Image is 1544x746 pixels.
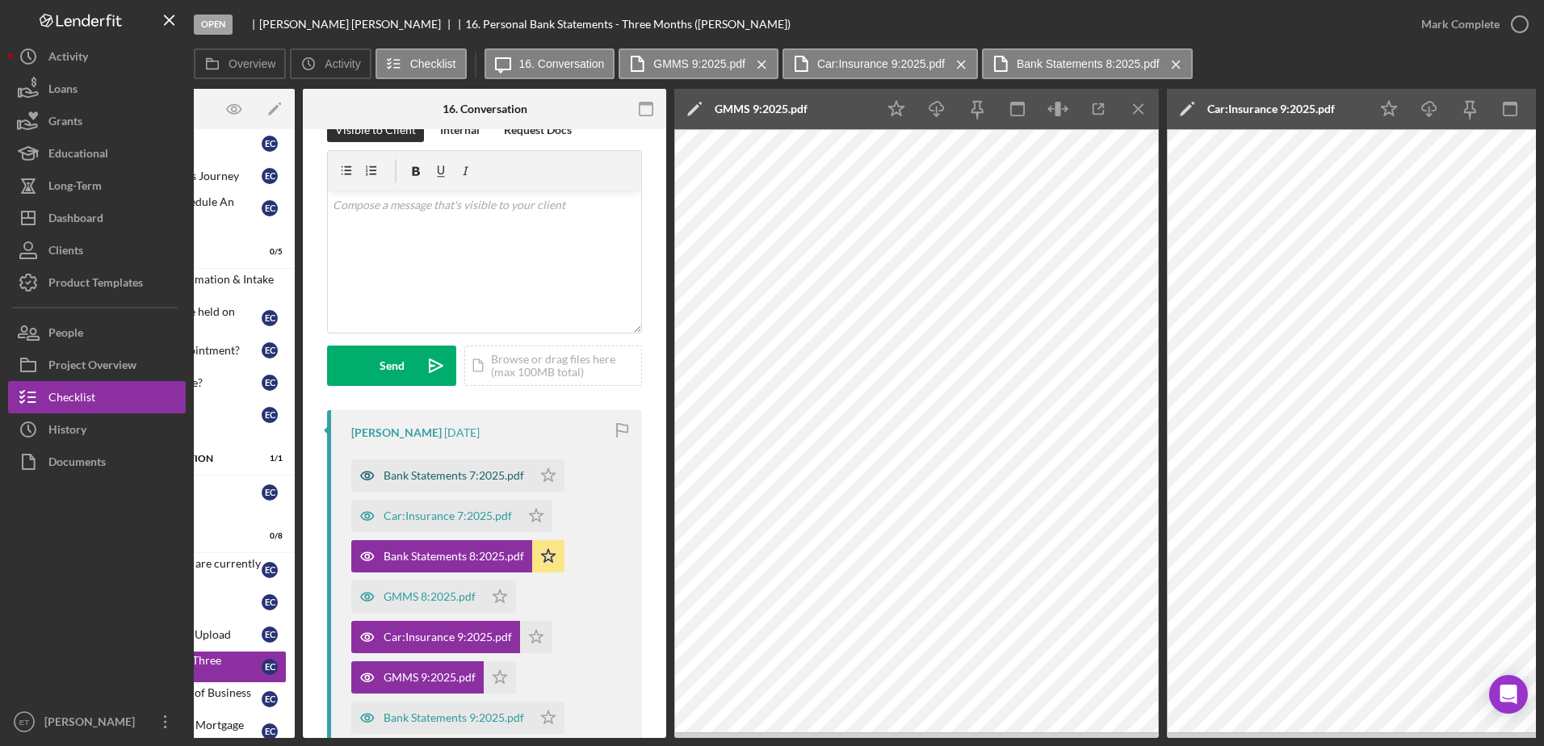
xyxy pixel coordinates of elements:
div: Educational [48,137,108,174]
div: [PERSON_NAME] [40,706,145,742]
button: Grants [8,105,186,137]
button: Car:Insurance 9:2025.pdf [351,621,552,653]
div: E C [262,407,278,423]
button: Dashboard [8,202,186,234]
div: E C [262,342,278,358]
div: Documents [48,446,106,482]
div: Visible to Client [335,118,416,142]
div: E C [262,200,278,216]
div: GMMS 8:2025.pdf [384,590,476,603]
div: Bank Statements 7:2025.pdf [384,469,524,482]
div: E C [262,659,278,675]
div: [PERSON_NAME] [351,426,442,439]
button: GMMS 8:2025.pdf [351,580,516,613]
button: GMMS 9:2025.pdf [619,48,778,79]
button: Activity [8,40,186,73]
div: Bank Statements 9:2025.pdf [384,711,524,724]
div: Clients [48,234,83,270]
button: Car:Insurance 7:2025.pdf [351,500,552,532]
div: Dashboard [48,202,103,238]
div: E C [262,627,278,643]
div: Internal [440,118,480,142]
div: Car:Insurance 7:2025.pdf [384,509,512,522]
button: Documents [8,446,186,478]
div: Bank Statements 8:2025.pdf [384,550,524,563]
div: GMMS 9:2025.pdf [715,103,808,115]
div: Project Overview [48,349,136,385]
label: Activity [325,57,360,70]
div: Request Docs [504,118,572,142]
button: Bank Statements 9:2025.pdf [351,702,564,734]
div: 0 / 5 [254,247,283,257]
button: Product Templates [8,266,186,299]
label: GMMS 9:2025.pdf [653,57,745,70]
button: Project Overview [8,349,186,381]
div: E C [262,168,278,184]
button: Checklist [376,48,467,79]
div: Open Intercom Messenger [1489,675,1528,714]
div: Grants [48,105,82,141]
div: Long-Term [48,170,102,206]
button: Checklist [8,381,186,413]
time: 2025-10-05 00:51 [444,426,480,439]
button: Visible to Client [327,118,424,142]
button: Bank Statements 8:2025.pdf [351,540,564,572]
button: ET[PERSON_NAME] [8,706,186,738]
div: Product Templates [48,266,143,303]
div: E C [262,310,278,326]
label: Checklist [410,57,456,70]
div: 16. Conversation [443,103,527,115]
label: 16. Conversation [519,57,605,70]
div: E C [262,484,278,501]
button: Internal [432,118,488,142]
div: E C [262,375,278,391]
button: Clients [8,234,186,266]
button: History [8,413,186,446]
div: 16. Personal Bank Statements - Three Months ([PERSON_NAME]) [465,18,791,31]
label: Car:Insurance 9:2025.pdf [817,57,945,70]
div: GMMS 9:2025.pdf [384,671,476,684]
button: Educational [8,137,186,170]
div: E C [262,691,278,707]
div: Checklist [48,381,95,417]
div: Car:Insurance 9:2025.pdf [1207,103,1335,115]
button: Bank Statements 7:2025.pdf [351,459,564,492]
div: People [48,316,83,353]
div: History [48,413,86,450]
text: ET [19,718,29,727]
button: Car:Insurance 9:2025.pdf [782,48,978,79]
button: Overview [194,48,286,79]
button: People [8,316,186,349]
label: Overview [229,57,275,70]
div: Open [194,15,233,35]
button: Loans [8,73,186,105]
div: E C [262,594,278,610]
div: Car:Insurance 9:2025.pdf [384,631,512,643]
button: Long-Term [8,170,186,202]
button: Mark Complete [1405,8,1536,40]
div: Send [380,346,405,386]
div: E C [262,136,278,152]
button: Send [327,346,456,386]
button: 16. Conversation [485,48,615,79]
div: Loans [48,73,78,109]
div: Mark Complete [1421,8,1500,40]
button: Bank Statements 8:2025.pdf [982,48,1193,79]
button: Request Docs [496,118,580,142]
div: 1 / 1 [254,454,283,463]
div: Activity [48,40,88,77]
label: Bank Statements 8:2025.pdf [1017,57,1160,70]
